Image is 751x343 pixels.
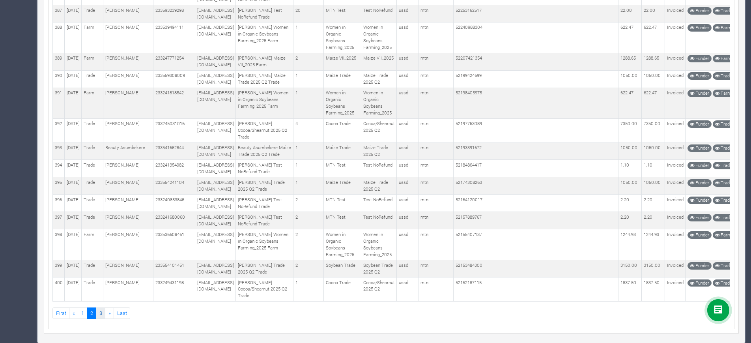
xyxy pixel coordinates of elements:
[236,177,293,195] td: [PERSON_NAME] Trade 2025 Q2 Trade
[713,214,734,221] a: Trade
[642,118,665,142] td: 7350.00
[397,5,418,22] td: ussd
[454,260,618,277] td: 52153484300
[397,160,418,177] td: ussd
[65,53,82,70] td: [DATE]
[687,7,712,15] a: Funder
[454,142,618,160] td: 52193391672
[103,195,153,212] td: [PERSON_NAME]
[618,229,642,260] td: 1244.93
[53,160,65,177] td: 394
[114,307,130,319] a: Last
[103,277,153,302] td: [PERSON_NAME]
[324,277,361,302] td: Cocoa Trade
[82,177,103,195] td: Trade
[454,212,618,229] td: 52157889767
[195,88,236,118] td: [EMAIL_ADDRESS][DOMAIN_NAME]
[53,277,65,302] td: 400
[53,118,65,142] td: 392
[103,260,153,277] td: [PERSON_NAME]
[418,88,454,118] td: mtn
[454,160,618,177] td: 52184864417
[153,195,195,212] td: 233240853846
[293,118,324,142] td: 4
[713,90,734,97] a: Farm
[642,88,665,118] td: 622.47
[236,53,293,70] td: [PERSON_NAME] Maize VII_2025 Farm
[236,229,293,260] td: [PERSON_NAME] Women in Organic Soybeans Farming_2025 Farm
[418,160,454,177] td: mtn
[53,195,65,212] td: 396
[53,260,65,277] td: 399
[103,160,153,177] td: [PERSON_NAME]
[418,53,454,70] td: mtn
[195,195,236,212] td: [EMAIL_ADDRESS][DOMAIN_NAME]
[665,260,686,277] td: Invoiced
[103,229,153,260] td: [PERSON_NAME]
[236,277,293,302] td: [PERSON_NAME] Cocoa/Shearnut 2025 Q2 Trade
[53,212,65,229] td: 397
[397,212,418,229] td: ussd
[195,229,236,260] td: [EMAIL_ADDRESS][DOMAIN_NAME]
[397,229,418,260] td: ussd
[195,118,236,142] td: [EMAIL_ADDRESS][DOMAIN_NAME]
[454,277,618,302] td: 52152187115
[618,195,642,212] td: 2.20
[293,212,324,229] td: 2
[665,70,686,88] td: Invoiced
[618,160,642,177] td: 1.10
[687,214,712,221] a: Funder
[82,277,103,302] td: Trade
[53,5,65,22] td: 387
[361,177,397,195] td: Maize Trade 2025 Q2
[103,142,153,160] td: Beauty Asumbekere
[665,277,686,302] td: Invoiced
[153,142,195,160] td: 233541662844
[65,177,82,195] td: [DATE]
[418,70,454,88] td: mtn
[82,142,103,160] td: Trade
[82,70,103,88] td: Trade
[713,55,734,62] a: Farm
[713,7,734,15] a: Trade
[153,177,195,195] td: 233554241104
[236,118,293,142] td: [PERSON_NAME] Cocoa/Shearnut 2025 Q2 Trade
[418,260,454,277] td: mtn
[361,53,397,70] td: Maize VII_2025
[361,260,397,277] td: Soybean Trade 2025 Q2
[361,22,397,53] td: Women in Organic Soybeans Farming_2025
[82,22,103,53] td: Farm
[96,307,105,319] a: 3
[293,142,324,160] td: 1
[454,70,618,88] td: 52199424699
[618,177,642,195] td: 1050.00
[108,309,111,317] span: »
[642,229,665,260] td: 1244.93
[103,22,153,53] td: [PERSON_NAME]
[153,88,195,118] td: 233241818542
[195,177,236,195] td: [EMAIL_ADDRESS][DOMAIN_NAME]
[78,307,87,319] a: 1
[153,5,195,22] td: 233593239298
[397,195,418,212] td: ussd
[293,70,324,88] td: 1
[65,195,82,212] td: [DATE]
[618,22,642,53] td: 622.47
[713,120,734,128] a: Trade
[454,195,618,212] td: 52164120017
[324,5,361,22] td: MTN Test
[82,160,103,177] td: Trade
[361,88,397,118] td: Women in Organic Soybeans Farming_2025
[418,142,454,160] td: mtn
[103,88,153,118] td: [PERSON_NAME]
[454,5,618,22] td: 52253162517
[687,90,712,97] a: Funder
[103,53,153,70] td: [PERSON_NAME]
[618,70,642,88] td: 1050.00
[65,118,82,142] td: [DATE]
[361,118,397,142] td: Cocoa/Shearnut 2025 Q2
[713,24,734,32] a: Farm
[324,195,361,212] td: MTN Test
[665,195,686,212] td: Invoiced
[293,260,324,277] td: 2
